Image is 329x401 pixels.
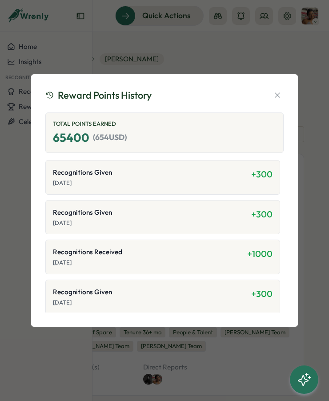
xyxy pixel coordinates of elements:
[53,130,276,145] p: 65400
[53,299,251,307] p: [DATE]
[251,168,273,180] span: + 300
[251,209,273,220] span: + 300
[53,208,112,217] span: Recognitions Given
[53,247,122,257] span: Recognitions Received
[45,88,152,102] div: Reward Points History
[53,179,251,187] p: [DATE]
[53,120,276,128] p: Total Points Earned
[251,288,273,299] span: + 300
[53,287,112,297] span: Recognitions Given
[53,219,251,227] p: [DATE]
[247,248,273,259] span: + 1000
[93,132,127,143] span: ( 654 USD)
[53,168,112,177] span: Recognitions Given
[53,259,247,267] p: [DATE]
